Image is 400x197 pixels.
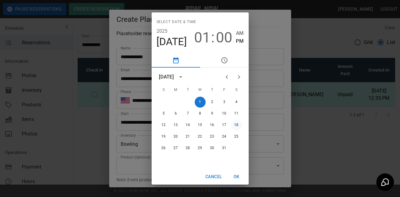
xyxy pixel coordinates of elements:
button: 18 [231,120,242,131]
button: calendar view is open, switch to year view [176,72,186,82]
button: 31 [219,143,230,154]
span: Thursday [207,84,218,96]
button: 26 [158,143,169,154]
button: 11 [231,108,242,119]
button: PM [236,37,244,45]
button: 27 [170,143,181,154]
button: 10 [219,108,230,119]
button: 13 [170,120,181,131]
button: 30 [207,143,218,154]
span: Wednesday [195,84,206,96]
button: 7 [183,108,193,119]
button: pick time [200,53,249,68]
span: Tuesday [183,84,193,96]
button: 00 [216,29,232,46]
button: 1 [195,97,206,108]
button: AM [236,29,244,37]
button: Cancel [203,171,224,182]
button: 14 [183,120,193,131]
button: Next month [233,71,245,83]
button: 22 [195,131,206,142]
button: pick date [152,53,200,68]
span: Sunday [158,84,169,96]
button: Previous month [221,71,233,83]
button: 21 [183,131,193,142]
button: 24 [219,131,230,142]
button: OK [227,171,246,182]
button: 16 [207,120,218,131]
button: 20 [170,131,181,142]
button: 28 [183,143,193,154]
span: : [211,29,215,46]
button: 25 [231,131,242,142]
span: Select date & time [156,17,197,27]
span: Friday [219,84,230,96]
button: 9 [207,108,218,119]
button: [DATE] [156,35,187,48]
button: 2 [207,97,218,108]
span: Saturday [231,84,242,96]
div: [DATE] [159,73,174,81]
button: 23 [207,131,218,142]
button: 17 [219,120,230,131]
button: 12 [158,120,169,131]
button: 19 [158,131,169,142]
button: 6 [170,108,181,119]
button: 15 [195,120,206,131]
button: 3 [219,97,230,108]
button: 8 [195,108,206,119]
button: 5 [158,108,169,119]
span: Monday [170,84,181,96]
button: 2025 [156,27,168,35]
button: 4 [231,97,242,108]
button: 01 [194,29,210,46]
button: 29 [195,143,206,154]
